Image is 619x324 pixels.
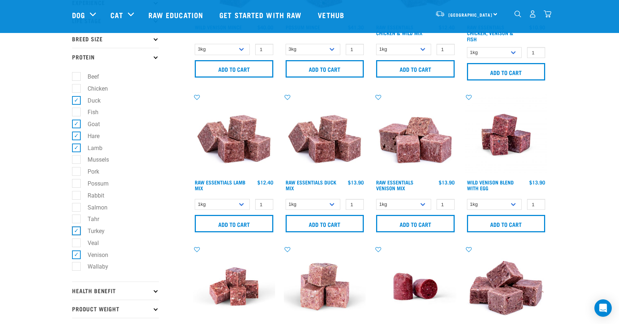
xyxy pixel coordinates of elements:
[435,11,445,17] img: van-moving.png
[286,215,364,232] input: Add to cart
[195,60,273,78] input: Add to cart
[437,199,455,210] input: 1
[212,0,311,29] a: Get started with Raw
[76,203,110,212] label: Salmon
[284,94,366,176] img: ?1041 RE Lamb Mix 01
[76,238,102,248] label: Veal
[195,215,273,232] input: Add to cart
[193,94,275,176] img: ?1041 RE Lamb Mix 01
[76,96,104,105] label: Duck
[529,10,536,18] img: user.png
[527,199,545,210] input: 1
[76,191,107,200] label: Rabbit
[141,0,212,29] a: Raw Education
[527,47,545,58] input: 1
[467,215,546,232] input: Add to cart
[76,84,111,93] label: Chicken
[376,60,455,78] input: Add to cart
[76,108,101,117] label: Fish
[76,250,111,259] label: Venison
[72,282,159,300] p: Health Benefit
[514,11,521,17] img: home-icon-1@2x.png
[76,227,108,236] label: Turkey
[376,181,413,189] a: Raw Essentials Venison Mix
[529,179,545,185] div: $13.90
[376,215,455,232] input: Add to cart
[465,94,547,176] img: Venison Egg 1616
[439,179,455,185] div: $13.90
[286,60,364,78] input: Add to cart
[255,199,273,210] input: 1
[76,72,102,81] label: Beef
[437,44,455,55] input: 1
[76,262,111,271] label: Wallaby
[255,44,273,55] input: 1
[467,63,546,80] input: Add to cart
[72,300,159,318] p: Product Weight
[467,26,513,40] a: Raw Essentials Chicken, Venison & Fish
[257,179,273,185] div: $12.40
[76,120,103,129] label: Goat
[348,179,364,185] div: $13.90
[76,155,112,164] label: Mussels
[72,48,159,66] p: Protein
[76,167,102,176] label: Pork
[110,9,123,20] a: Cat
[594,299,612,317] div: Open Intercom Messenger
[346,44,364,55] input: 1
[72,30,159,48] p: Breed Size
[449,13,492,16] span: [GEOGRAPHIC_DATA]
[76,215,102,224] label: Tahr
[76,144,105,153] label: Lamb
[346,199,364,210] input: 1
[311,0,353,29] a: Vethub
[72,9,85,20] a: Dog
[544,10,551,18] img: home-icon@2x.png
[76,132,102,141] label: Hare
[195,181,245,189] a: Raw Essentials Lamb Mix
[76,179,111,188] label: Possum
[374,94,456,176] img: 1113 RE Venison Mix 01
[286,181,336,189] a: Raw Essentials Duck Mix
[467,181,514,189] a: Wild Venison Blend with Egg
